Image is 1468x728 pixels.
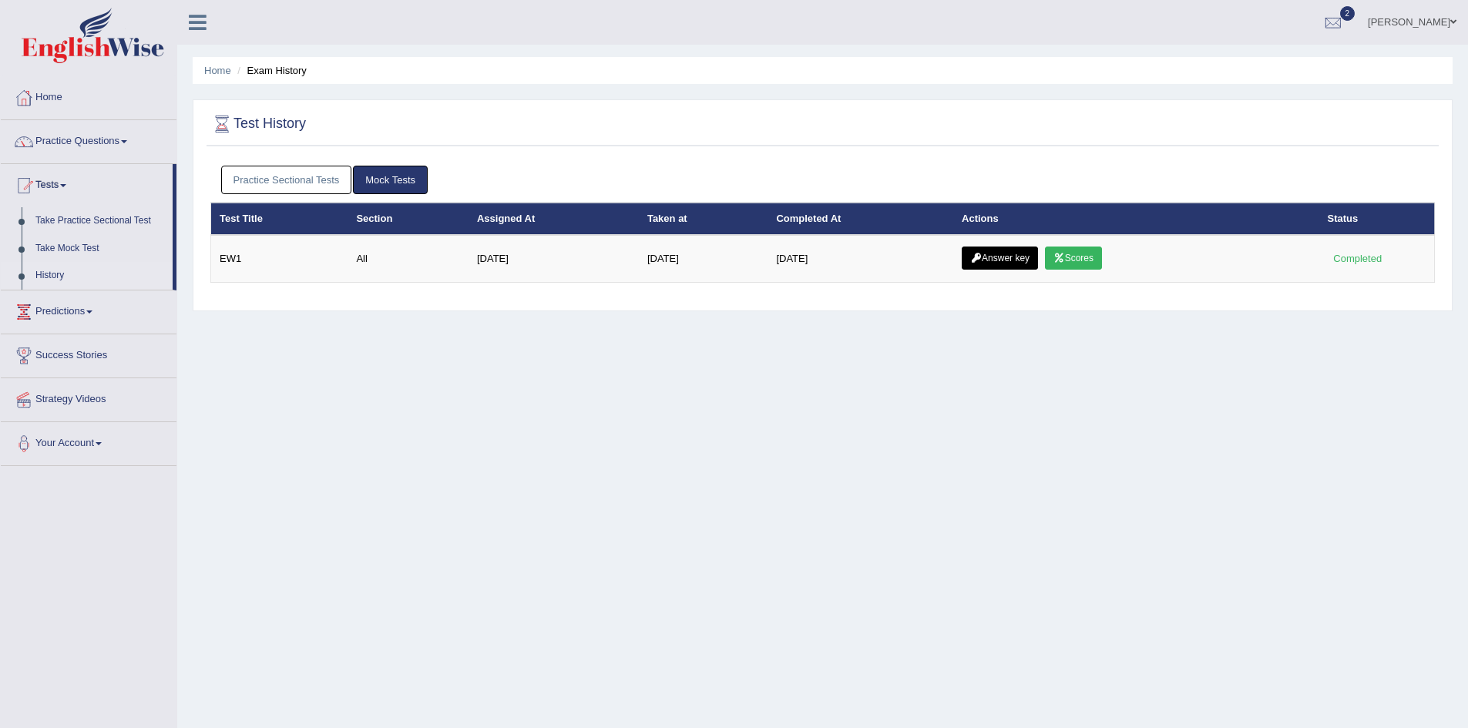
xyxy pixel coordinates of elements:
[1319,203,1435,235] th: Status
[204,65,231,76] a: Home
[1,334,176,373] a: Success Stories
[469,235,639,283] td: [DATE]
[953,203,1319,235] th: Actions
[1,76,176,115] a: Home
[211,235,348,283] td: EW1
[221,166,352,194] a: Practice Sectional Tests
[348,203,469,235] th: Section
[1,120,176,159] a: Practice Questions
[768,203,953,235] th: Completed At
[469,203,639,235] th: Assigned At
[29,262,173,290] a: History
[29,207,173,235] a: Take Practice Sectional Test
[1,164,173,203] a: Tests
[639,235,768,283] td: [DATE]
[210,112,306,136] h2: Test History
[1340,6,1355,21] span: 2
[29,235,173,263] a: Take Mock Test
[353,166,428,194] a: Mock Tests
[962,247,1038,270] a: Answer key
[348,235,469,283] td: All
[768,235,953,283] td: [DATE]
[1045,247,1102,270] a: Scores
[233,63,307,78] li: Exam History
[1,422,176,461] a: Your Account
[1328,250,1388,267] div: Completed
[211,203,348,235] th: Test Title
[1,290,176,329] a: Predictions
[639,203,768,235] th: Taken at
[1,378,176,417] a: Strategy Videos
